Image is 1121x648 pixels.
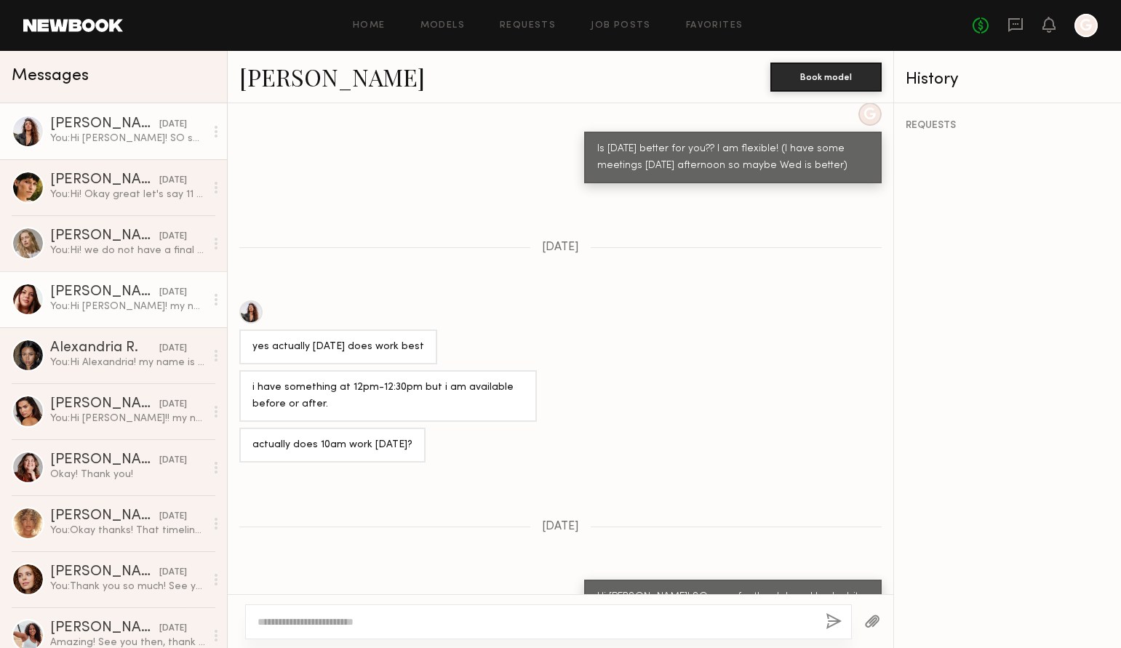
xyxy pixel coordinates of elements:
[252,380,524,413] div: i have something at 12pm-12:30pm but i am available before or after.
[50,244,205,257] div: You: Hi! we do not have a final date yet - it will be early November. Before we finalize we will ...
[597,589,869,639] div: Hi [PERSON_NAME]! SO sorry for the delay - I had a bit of a family emergency this week and was ou...
[50,412,205,425] div: You: Hi [PERSON_NAME]!! my name is [PERSON_NAME] and I am reaching out to see if you'd be open to...
[252,437,412,454] div: actually does 10am work [DATE]?
[50,229,159,244] div: [PERSON_NAME]
[50,509,159,524] div: [PERSON_NAME]
[159,622,187,636] div: [DATE]
[159,174,187,188] div: [DATE]
[50,173,159,188] div: [PERSON_NAME]
[686,21,743,31] a: Favorites
[50,117,159,132] div: [PERSON_NAME]
[159,398,187,412] div: [DATE]
[906,121,1109,131] div: REQUESTS
[1074,14,1098,37] a: G
[50,453,159,468] div: [PERSON_NAME]
[50,188,205,201] div: You: Hi! Okay great let's say 11 am. My cell phone is [PHONE_NUMBER]; you can text me when you're...
[50,565,159,580] div: [PERSON_NAME]
[50,341,159,356] div: Alexandria R.
[50,621,159,636] div: [PERSON_NAME]
[159,230,187,244] div: [DATE]
[50,356,205,369] div: You: Hi Alexandria! my name is [PERSON_NAME] and I am reaching out to see if you'd be open to a 2...
[159,454,187,468] div: [DATE]
[542,241,579,254] span: [DATE]
[159,566,187,580] div: [DATE]
[50,285,159,300] div: [PERSON_NAME]
[239,61,425,92] a: [PERSON_NAME]
[420,21,465,31] a: Models
[50,132,205,145] div: You: Hi [PERSON_NAME]! SO sorry for the delay - I had a bit of a family emergency this week and w...
[12,68,89,84] span: Messages
[770,70,882,82] a: Book model
[50,397,159,412] div: [PERSON_NAME]
[159,286,187,300] div: [DATE]
[770,63,882,92] button: Book model
[159,510,187,524] div: [DATE]
[597,141,869,175] div: Is [DATE] better for you?? I am flexible! (I have some meetings [DATE] afternoon so maybe Wed is ...
[50,468,205,481] div: Okay! Thank you!
[159,342,187,356] div: [DATE]
[906,71,1109,88] div: History
[252,339,424,356] div: yes actually [DATE] does work best
[50,580,205,593] div: You: Thank you so much! See you then
[353,21,386,31] a: Home
[542,521,579,533] span: [DATE]
[50,300,205,313] div: You: Hi [PERSON_NAME]! my name is [PERSON_NAME] and I am reaching out to see if you'd be open to ...
[500,21,556,31] a: Requests
[159,118,187,132] div: [DATE]
[591,21,651,31] a: Job Posts
[50,524,205,537] div: You: Okay thanks! That timeline won't work with our shoot but thought I would check. Thanks again !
